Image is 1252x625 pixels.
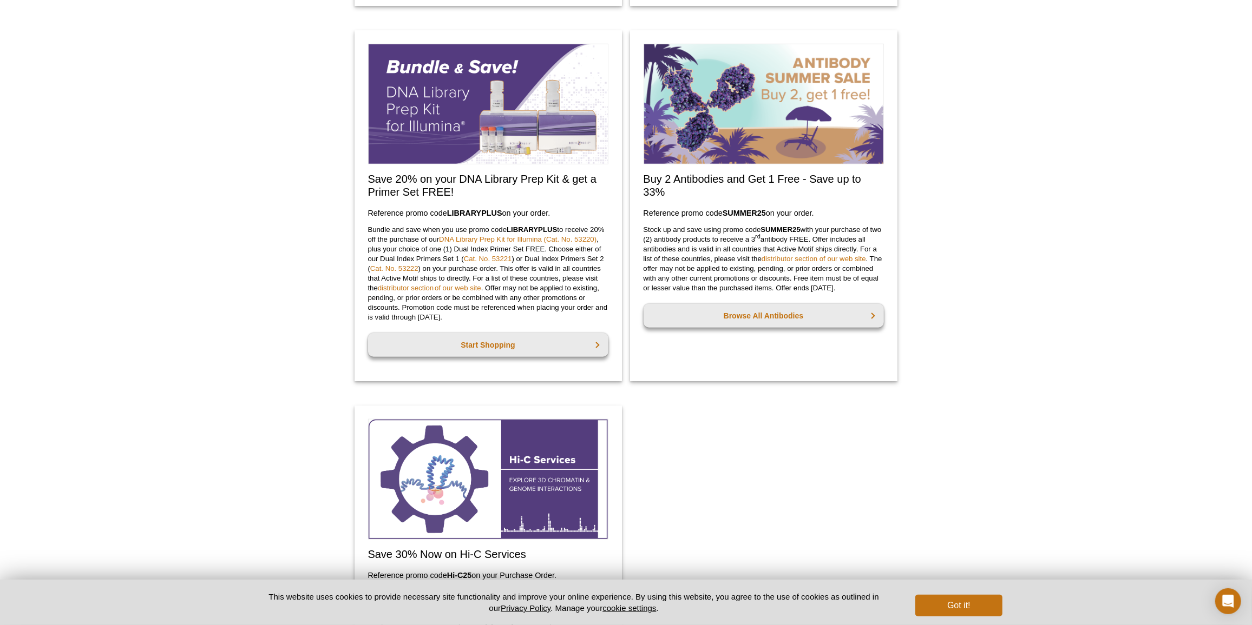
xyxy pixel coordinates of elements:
a: DNA Library Prep Kit for Illumina (Cat. No. 53220) [439,235,596,243]
img: Hi-C Service Promotion [368,419,608,540]
h3: Reference promo code on your order. [368,207,608,220]
h2: Save 20% on your DNA Library Prep Kit & get a Primer Set FREE! [368,172,608,198]
p: Stock up and save using promo code with your purchase of two (2) antibody products to receive a 3... [644,225,884,293]
sup: rd [755,233,761,240]
h3: Reference promo code on your Purchase Order. [368,569,608,582]
strong: SUMMER25 [723,209,766,217]
p: This website uses cookies to provide necessary site functionality and improve your online experie... [250,591,898,614]
a: Privacy Policy [501,603,550,613]
a: Cat. No. 53222 [370,264,418,272]
strong: Hi-C25 [447,571,472,580]
h2: Buy 2 Antibodies and Get 1 Free - Save up to 33% [644,172,884,198]
div: Open Intercom Messenger [1215,588,1241,614]
button: Got it! [915,595,1002,616]
p: Bundle and save when you use promo code to receive 20% off the purchase of our , plus your choice... [368,225,608,322]
img: Save on our DNA Library Prep Kit [368,44,608,164]
strong: LIBRARYPLUS [447,209,502,217]
strong: SUMMER25 [761,225,801,234]
a: distributor section of our web site [762,255,866,263]
a: Cat. No. 53221 [464,255,512,263]
strong: LIBRARYPLUS [507,225,557,234]
a: Browse All Antibodies [644,304,884,328]
img: Save on Antibodies [644,44,884,164]
h2: Save 30% Now on Hi-C Services [368,548,608,561]
h3: Reference promo code on your order. [644,207,884,220]
a: Start Shopping [368,333,608,357]
button: cookie settings [602,603,656,613]
a: distributor section of our web site [378,284,481,292]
